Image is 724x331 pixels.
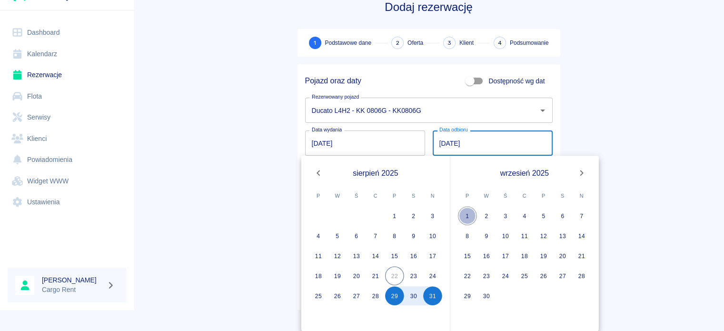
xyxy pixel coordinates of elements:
[347,246,366,265] button: 13
[8,22,126,43] a: Dashboard
[423,206,442,225] button: 3
[497,186,514,205] span: środa
[8,43,126,65] a: Kalendarz
[325,39,371,47] span: Podstawowe dane
[572,246,591,265] button: 21
[572,266,591,285] button: 28
[535,186,552,205] span: piątek
[515,206,534,225] button: 4
[496,246,515,265] button: 17
[423,266,442,285] button: 24
[8,171,126,192] a: Widget WWW
[310,186,327,205] span: poniedziałek
[347,266,366,285] button: 20
[329,186,346,205] span: wtorek
[423,246,442,265] button: 17
[515,226,534,245] button: 11
[553,226,572,245] button: 13
[477,226,496,245] button: 9
[312,93,359,100] label: Rezerwowany pojazd
[459,39,474,47] span: Klient
[348,186,365,205] span: środa
[366,286,385,305] button: 28
[510,39,549,47] span: Podsumowanie
[536,104,549,117] button: Otwórz
[309,226,328,245] button: 4
[477,206,496,225] button: 2
[534,246,553,265] button: 19
[515,246,534,265] button: 18
[8,107,126,128] a: Serwisy
[553,266,572,285] button: 27
[572,163,591,182] button: Next month
[366,246,385,265] button: 14
[8,64,126,86] a: Rezerwacje
[298,0,560,14] h3: Dodaj rezerwację
[314,38,316,48] span: 1
[424,186,441,205] span: niedziela
[458,266,477,285] button: 22
[458,226,477,245] button: 8
[309,266,328,285] button: 18
[386,186,403,205] span: piątek
[572,206,591,225] button: 7
[305,76,361,86] h5: Pojazd oraz daty
[407,39,423,47] span: Oferta
[385,226,404,245] button: 8
[439,126,468,133] label: Data odbioru
[572,226,591,245] button: 14
[500,167,549,179] span: wrzesień 2025
[534,266,553,285] button: 26
[405,186,422,205] span: sobota
[498,38,502,48] span: 4
[516,186,533,205] span: czwartek
[328,286,347,305] button: 26
[459,186,476,205] span: poniedziałek
[477,266,496,285] button: 23
[515,266,534,285] button: 25
[396,38,399,48] span: 2
[309,286,328,305] button: 25
[328,266,347,285] button: 19
[534,206,553,225] button: 5
[42,275,103,285] h6: [PERSON_NAME]
[347,286,366,305] button: 27
[385,246,404,265] button: 15
[488,76,545,86] span: Dostępność wg dat
[423,286,442,305] button: 31
[42,285,103,295] p: Cargo Rent
[423,226,442,245] button: 10
[573,186,590,205] span: niedziela
[404,246,423,265] button: 16
[8,128,126,150] a: Klienci
[404,286,423,305] button: 30
[477,246,496,265] button: 16
[309,246,328,265] button: 11
[309,163,328,182] button: Previous month
[447,38,451,48] span: 3
[305,130,425,156] input: DD.MM.YYYY
[366,226,385,245] button: 7
[496,226,515,245] button: 10
[312,126,342,133] label: Data wydania
[553,206,572,225] button: 6
[366,266,385,285] button: 21
[553,246,572,265] button: 20
[496,266,515,285] button: 24
[478,186,495,205] span: wtorek
[328,226,347,245] button: 5
[404,226,423,245] button: 9
[554,186,571,205] span: sobota
[458,286,477,305] button: 29
[496,206,515,225] button: 3
[404,206,423,225] button: 2
[8,86,126,107] a: Flota
[347,226,366,245] button: 6
[385,286,404,305] button: 29
[534,226,553,245] button: 12
[458,246,477,265] button: 15
[404,266,423,285] button: 23
[8,191,126,213] a: Ustawienia
[385,206,404,225] button: 1
[367,186,384,205] span: czwartek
